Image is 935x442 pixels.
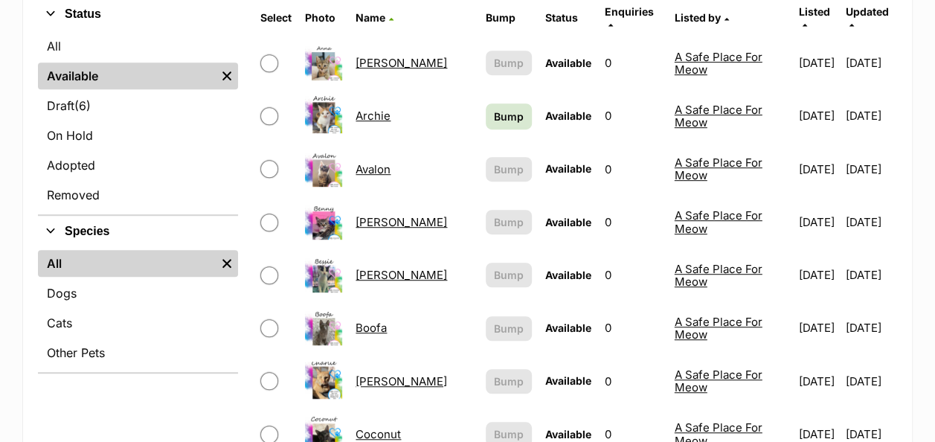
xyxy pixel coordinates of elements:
a: [PERSON_NAME] [356,215,447,229]
span: Available [545,428,591,441]
a: Updated [845,5,888,30]
span: Bump [494,214,524,230]
a: A Safe Place For Meow [675,315,762,342]
a: Other Pets [38,339,238,366]
td: 0 [599,90,667,141]
td: 0 [599,249,667,301]
span: Available [545,321,591,334]
td: 0 [599,144,667,195]
a: Remove filter [216,250,238,277]
span: Available [545,109,591,122]
span: translation missing: en.admin.listings.index.attributes.enquiries [605,5,654,18]
span: Available [545,162,591,175]
span: Bump [494,161,524,177]
a: A Safe Place For Meow [675,208,762,235]
span: Available [545,57,591,69]
td: [DATE] [793,90,844,141]
td: 0 [599,356,667,407]
span: Available [545,374,591,387]
div: Status [38,30,238,214]
td: [DATE] [845,196,896,248]
a: [PERSON_NAME] [356,268,447,282]
span: (6) [74,97,91,115]
a: Adopted [38,152,238,179]
a: Archie [356,109,391,123]
a: Cats [38,310,238,336]
span: Bump [494,267,524,283]
a: Avalon [356,162,391,176]
a: Draft [38,92,238,119]
button: Bump [486,157,532,182]
a: Dogs [38,280,238,307]
td: [DATE] [793,196,844,248]
td: [DATE] [845,356,896,407]
a: Bump [486,103,532,129]
a: Listed by [675,11,729,24]
a: All [38,250,216,277]
button: Status [38,4,238,24]
button: Species [38,222,238,241]
span: Bump [494,426,524,442]
td: [DATE] [793,356,844,407]
button: Bump [486,263,532,287]
a: A Safe Place For Meow [675,50,762,77]
span: Name [356,11,385,24]
td: [DATE] [845,249,896,301]
span: Listed by [675,11,721,24]
td: [DATE] [845,302,896,353]
td: 0 [599,302,667,353]
td: [DATE] [793,37,844,89]
a: A Safe Place For Meow [675,156,762,182]
a: Enquiries [605,5,654,30]
a: A Safe Place For Meow [675,103,762,129]
button: Bump [486,51,532,75]
div: Species [38,247,238,372]
span: Available [545,269,591,281]
td: 0 [599,37,667,89]
td: 0 [599,196,667,248]
a: [PERSON_NAME] [356,56,447,70]
a: A Safe Place For Meow [675,368,762,394]
span: Bump [494,55,524,71]
a: Boofa [356,321,387,335]
button: Bump [486,210,532,234]
td: [DATE] [845,90,896,141]
td: [DATE] [845,144,896,195]
td: [DATE] [793,302,844,353]
a: Available [38,63,216,89]
td: [DATE] [845,37,896,89]
span: Updated [845,5,888,18]
span: Bump [494,374,524,389]
a: All [38,33,238,60]
td: [DATE] [793,144,844,195]
a: Name [356,11,393,24]
a: Coconut [356,427,401,441]
span: Bump [494,321,524,336]
td: [DATE] [793,249,844,301]
span: Bump [494,109,524,124]
span: Listed [799,5,830,18]
a: Removed [38,182,238,208]
a: On Hold [38,122,238,149]
a: A Safe Place For Meow [675,262,762,289]
span: Available [545,216,591,228]
a: Remove filter [216,63,238,89]
a: [PERSON_NAME] [356,374,447,388]
button: Bump [486,369,532,394]
a: Listed [799,5,830,30]
button: Bump [486,316,532,341]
